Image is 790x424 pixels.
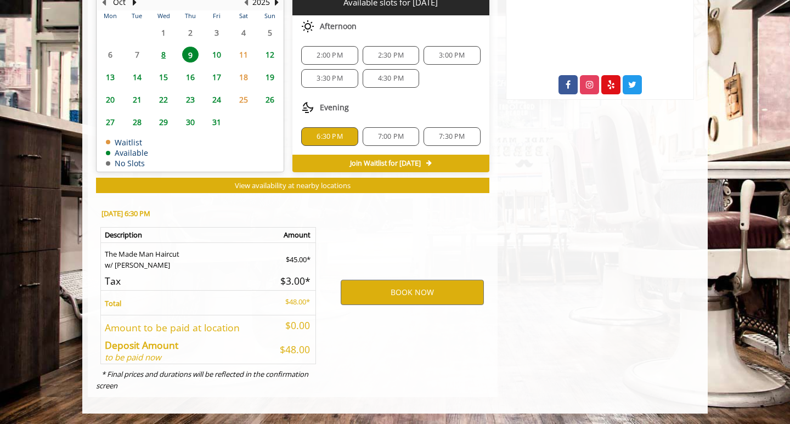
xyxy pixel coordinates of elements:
[284,230,311,240] b: Amount
[97,10,123,21] th: Mon
[106,138,148,146] td: Waitlist
[301,69,358,88] div: 3:30 PM
[204,88,230,111] td: Select day24
[363,127,419,146] div: 7:00 PM
[204,43,230,66] td: Select day10
[150,66,177,88] td: Select day15
[150,10,177,21] th: Wed
[105,298,121,308] b: Total
[101,208,150,218] b: [DATE] 6:30 PM
[262,47,278,63] span: 12
[317,74,342,83] span: 3:30 PM
[105,230,142,240] b: Description
[105,323,265,333] h5: Amount to be paid at location
[150,43,177,66] td: Select day8
[182,92,199,108] span: 23
[269,243,316,271] td: $45.00*
[182,114,199,130] span: 30
[97,66,123,88] td: Select day13
[350,159,421,168] span: Join Waitlist for [DATE]
[230,10,256,21] th: Sat
[129,69,145,85] span: 14
[235,180,351,190] span: View availability at nearby locations
[208,47,225,63] span: 10
[96,369,308,391] i: * Final prices and durations will be reflected in the confirmation screen
[262,69,278,85] span: 19
[155,47,172,63] span: 8
[155,92,172,108] span: 22
[177,66,203,88] td: Select day16
[273,344,311,355] h5: $48.00
[273,296,311,308] p: $48.00*
[378,132,404,141] span: 7:00 PM
[341,280,484,305] button: BOOK NOW
[97,88,123,111] td: Select day20
[182,69,199,85] span: 16
[105,338,178,352] b: Deposit Amount
[123,10,150,21] th: Tue
[301,20,314,33] img: afternoon slots
[320,22,357,31] span: Afternoon
[439,132,465,141] span: 7:30 PM
[97,111,123,133] td: Select day27
[301,101,314,114] img: evening slots
[317,51,342,60] span: 2:00 PM
[257,10,284,21] th: Sun
[320,103,349,112] span: Evening
[204,10,230,21] th: Fri
[235,69,252,85] span: 18
[257,66,284,88] td: Select day19
[378,51,404,60] span: 2:30 PM
[105,352,161,363] i: to be paid now
[204,66,230,88] td: Select day17
[273,276,311,286] h5: $3.00*
[129,114,145,130] span: 28
[424,46,480,65] div: 3:00 PM
[102,69,119,85] span: 13
[123,88,150,111] td: Select day21
[363,69,419,88] div: 4:30 PM
[101,243,270,271] td: The Made Man Haircut w/ [PERSON_NAME]
[257,43,284,66] td: Select day12
[235,47,252,63] span: 11
[102,114,119,130] span: 27
[204,111,230,133] td: Select day31
[105,276,265,286] h5: Tax
[439,51,465,60] span: 3:00 PM
[208,69,225,85] span: 17
[177,88,203,111] td: Select day23
[363,46,419,65] div: 2:30 PM
[155,114,172,130] span: 29
[106,159,148,167] td: No Slots
[155,69,172,85] span: 15
[177,111,203,133] td: Select day30
[230,43,256,66] td: Select day11
[150,111,177,133] td: Select day29
[230,66,256,88] td: Select day18
[177,43,203,66] td: Select day9
[262,92,278,108] span: 26
[106,149,148,157] td: Available
[424,127,480,146] div: 7:30 PM
[150,88,177,111] td: Select day22
[102,92,119,108] span: 20
[301,127,358,146] div: 6:30 PM
[301,46,358,65] div: 2:00 PM
[129,92,145,108] span: 21
[123,111,150,133] td: Select day28
[378,74,404,83] span: 4:30 PM
[208,114,225,130] span: 31
[317,132,342,141] span: 6:30 PM
[273,320,311,331] h5: $0.00
[182,47,199,63] span: 9
[208,92,225,108] span: 24
[123,66,150,88] td: Select day14
[96,178,489,194] button: View availability at nearby locations
[235,92,252,108] span: 25
[230,88,256,111] td: Select day25
[177,10,203,21] th: Thu
[257,88,284,111] td: Select day26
